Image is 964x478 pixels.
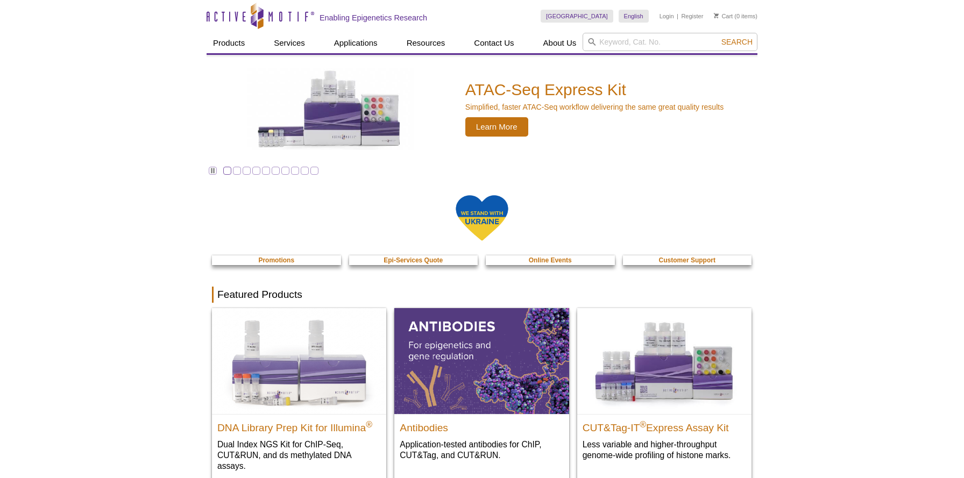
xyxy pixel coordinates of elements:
img: CUT&Tag-IT® Express Assay Kit [577,308,752,413]
p: Simplified, faster ATAC-Seq workflow delivering the same great quality results [465,102,724,112]
a: Go to slide 1 [223,167,231,175]
a: Go to slide 3 [243,167,251,175]
strong: Epi-Services Quote [384,256,443,264]
a: Cart [714,12,733,20]
a: Toggle autoplay [209,167,217,175]
h2: ATAC-Seq Express Kit [465,82,724,98]
h2: Enabling Epigenetics Research [320,13,427,23]
a: Products [207,33,251,53]
p: Application-tested antibodies for ChIP, CUT&Tag, and CUT&RUN. [400,439,563,461]
a: Customer Support [659,255,715,265]
sup: ® [640,419,646,429]
a: Go to slide 6 [272,167,280,175]
article: ATAC-Seq Express Kit [207,55,757,163]
a: English [619,10,649,23]
a: ATAC-Seq Express Kit ATAC-Seq Express Kit Simplified, faster ATAC-Seq workflow delivering the sam... [207,55,757,163]
a: Go to slide 2 [233,167,241,175]
strong: Online Events [529,256,572,264]
a: Online Events [529,255,572,265]
h2: Antibodies [400,417,563,433]
a: Go to slide 9 [301,167,309,175]
strong: Customer Support [659,256,715,264]
img: We Stand With Ukraine [455,194,509,242]
a: Go to slide 7 [281,167,289,175]
h2: DNA Library Prep Kit for Illumina [217,417,381,433]
li: | [677,10,678,23]
p: Dual Index NGS Kit for ChIP-Seq, CUT&RUN, and ds methylated DNA assays. [217,439,381,472]
h2: CUT&Tag-IT Express Assay Kit [583,417,746,433]
span: Learn More [465,117,528,137]
a: Contact Us [467,33,520,53]
a: Login [660,12,674,20]
a: Epi-Services Quote [384,255,443,265]
a: Promotions [258,255,294,265]
a: Register [681,12,703,20]
a: Go to slide 5 [262,167,270,175]
img: Your Cart [714,13,719,18]
span: Search [721,38,753,46]
img: All Antibodies [394,308,569,413]
sup: ® [366,419,372,429]
a: [GEOGRAPHIC_DATA] [541,10,613,23]
a: Applications [328,33,384,53]
input: Keyword, Cat. No. [583,33,757,51]
img: ATAC-Seq Express Kit [242,68,419,150]
a: Services [267,33,311,53]
a: Resources [400,33,452,53]
a: All Antibodies Antibodies Application-tested antibodies for ChIP, CUT&Tag, and CUT&RUN. [394,308,569,471]
li: (0 items) [714,10,757,23]
strong: Promotions [258,256,294,264]
a: About Us [537,33,583,53]
a: Go to slide 8 [291,167,299,175]
button: Search [718,37,756,47]
img: DNA Library Prep Kit for Illumina [212,308,386,413]
a: CUT&Tag-IT® Express Assay Kit CUT&Tag-IT®Express Assay Kit Less variable and higher-throughput ge... [577,308,752,471]
a: Go to slide 10 [310,167,318,175]
a: Go to slide 4 [252,167,260,175]
p: Less variable and higher-throughput genome-wide profiling of histone marks​. [583,439,746,461]
h2: Featured Products [212,287,752,303]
